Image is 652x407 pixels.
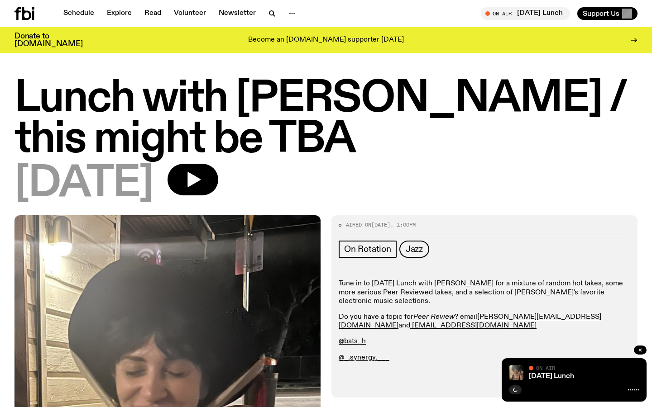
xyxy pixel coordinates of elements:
[390,221,416,228] span: , 1:00pm
[583,9,619,18] span: Support Us
[101,7,137,20] a: Explore
[339,313,630,330] p: Do you have a topic for ? email and
[14,33,83,48] h3: Donate to [DOMAIN_NAME]
[536,365,555,371] span: On Air
[577,7,638,20] button: Support Us
[339,279,630,306] p: Tune in to [DATE] Lunch with [PERSON_NAME] for a mixture of random hot takes, some more serious P...
[412,322,537,329] a: [EMAIL_ADDRESS][DOMAIN_NAME]
[413,313,455,321] em: Peer Review
[344,244,391,254] span: On Rotation
[406,244,423,254] span: Jazz
[371,221,390,228] span: [DATE]
[346,221,371,228] span: Aired on
[213,7,261,20] a: Newsletter
[248,36,404,44] p: Become an [DOMAIN_NAME] supporter [DATE]
[339,338,366,345] a: @bats_h
[14,164,153,204] span: [DATE]
[481,7,570,20] button: On Air[DATE] Lunch
[58,7,100,20] a: Schedule
[168,7,211,20] a: Volunteer
[529,373,574,380] a: [DATE] Lunch
[399,241,429,258] a: Jazz
[14,79,638,160] h1: Lunch with [PERSON_NAME] / this might be TBA
[139,7,167,20] a: Read
[339,241,397,258] a: On Rotation
[339,354,389,361] a: @_.synergy.___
